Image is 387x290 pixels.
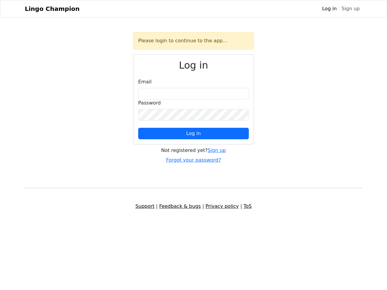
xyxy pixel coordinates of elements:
a: Sign up [208,147,226,153]
h2: Log in [138,60,249,71]
label: Email [138,78,151,85]
a: Sign up [339,3,362,15]
label: Password [138,99,161,107]
a: Forgot your password? [166,157,221,163]
div: Please login to continue to the app... [133,32,254,50]
a: Log in [320,3,339,15]
span: Log in [186,130,201,136]
a: Lingo Champion [25,3,80,15]
a: Feedback & bugs [159,203,201,209]
div: | | | [21,203,366,210]
a: Support [135,203,154,209]
a: ToS [243,203,252,209]
a: Privacy policy [206,203,239,209]
button: Log in [138,128,249,139]
div: Not registered yet? [133,147,254,154]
